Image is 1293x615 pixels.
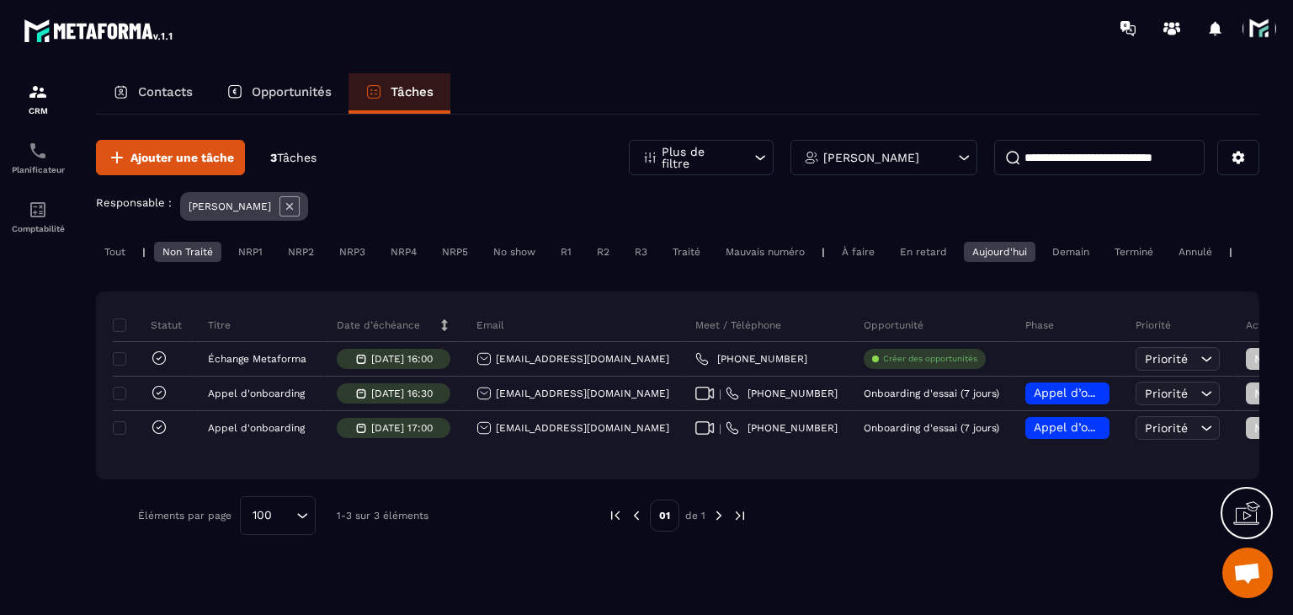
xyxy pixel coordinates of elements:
[371,388,433,399] p: [DATE] 16:30
[608,508,623,523] img: prev
[117,318,182,332] p: Statut
[626,242,656,262] div: R3
[1170,242,1221,262] div: Annulé
[864,318,923,332] p: Opportunité
[833,242,883,262] div: À faire
[24,15,175,45] img: logo
[823,152,919,163] p: [PERSON_NAME]
[208,422,305,434] p: Appel d'onboarding
[1229,246,1232,258] p: |
[4,224,72,233] p: Comptabilité
[1034,386,1193,399] span: Appel d’onboarding planifié
[864,388,999,399] p: Onboarding d'essai (7 jours)
[4,187,72,246] a: accountantaccountantComptabilité
[96,196,172,209] p: Responsable :
[726,387,838,400] a: [PHONE_NUMBER]
[1034,420,1193,434] span: Appel d’onboarding planifié
[732,508,748,523] img: next
[664,242,709,262] div: Traité
[1145,421,1188,435] span: Priorité
[208,318,231,332] p: Titre
[883,353,977,365] p: Créer des opportunités
[1222,548,1273,598] a: Ouvrir le chat
[28,200,48,220] img: accountant
[28,82,48,102] img: formation
[142,246,146,258] p: |
[96,73,210,114] a: Contacts
[476,318,504,332] p: Email
[4,128,72,187] a: schedulerschedulerPlanificateur
[337,510,428,521] p: 1-3 sur 3 éléments
[371,422,433,434] p: [DATE] 17:00
[891,242,955,262] div: En retard
[964,242,1035,262] div: Aujourd'hui
[96,242,134,262] div: Tout
[629,508,644,523] img: prev
[230,242,271,262] div: NRP1
[719,388,721,400] span: |
[371,353,433,365] p: [DATE] 16:00
[28,141,48,161] img: scheduler
[434,242,476,262] div: NRP5
[382,242,425,262] div: NRP4
[270,150,317,166] p: 3
[864,422,999,434] p: Onboarding d'essai (7 jours)
[719,422,721,435] span: |
[695,352,807,366] a: [PHONE_NUMBER]
[717,242,813,262] div: Mauvais numéro
[189,201,271,212] p: [PERSON_NAME]
[279,242,322,262] div: NRP2
[822,246,825,258] p: |
[210,73,349,114] a: Opportunités
[1246,318,1277,332] p: Action
[277,151,317,164] span: Tâches
[1106,242,1162,262] div: Terminé
[4,69,72,128] a: formationformationCRM
[208,353,306,365] p: Échange Metaforma
[138,510,231,521] p: Éléments par page
[726,421,838,435] a: [PHONE_NUMBER]
[154,242,221,262] div: Non Traité
[485,242,544,262] div: No show
[1044,242,1098,262] div: Demain
[240,496,316,535] div: Search for option
[138,84,193,99] p: Contacts
[96,140,245,175] button: Ajouter une tâche
[337,318,420,332] p: Date d’échéance
[278,506,292,525] input: Search for option
[4,165,72,174] p: Planificateur
[391,84,434,99] p: Tâches
[685,509,705,522] p: de 1
[331,242,374,262] div: NRP3
[695,318,781,332] p: Meet / Téléphone
[252,84,332,99] p: Opportunités
[1136,318,1171,332] p: Priorité
[711,508,726,523] img: next
[247,506,278,525] span: 100
[208,388,305,399] p: Appel d'onboarding
[4,106,72,115] p: CRM
[1025,318,1054,332] p: Phase
[552,242,580,262] div: R1
[1145,352,1188,366] span: Priorité
[588,242,618,262] div: R2
[349,73,450,114] a: Tâches
[650,500,679,532] p: 01
[1145,387,1188,400] span: Priorité
[662,146,736,169] p: Plus de filtre
[130,149,234,166] span: Ajouter une tâche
